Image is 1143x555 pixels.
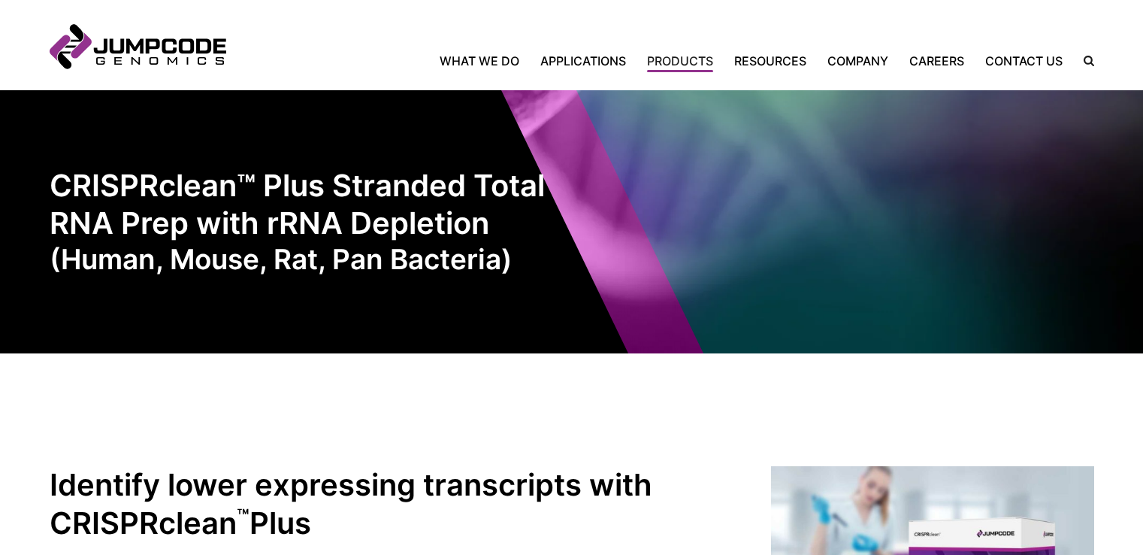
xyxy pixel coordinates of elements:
nav: Primary Navigation [226,52,1073,70]
em: (Human, Mouse, Rat, Pan Bacteria) [50,242,572,277]
a: What We Do [440,52,530,70]
a: Applications [530,52,637,70]
h2: Identify lower expressing transcripts with CRISPRclean Plus [50,466,733,542]
a: Contact Us [975,52,1073,70]
a: Resources [724,52,817,70]
sup: ™ [237,504,249,528]
h1: CRISPRclean™ Plus Stranded Total RNA Prep with rRNA Depletion [50,167,572,277]
a: Company [817,52,899,70]
a: Careers [899,52,975,70]
a: Products [637,52,724,70]
label: Search the site. [1073,56,1094,66]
